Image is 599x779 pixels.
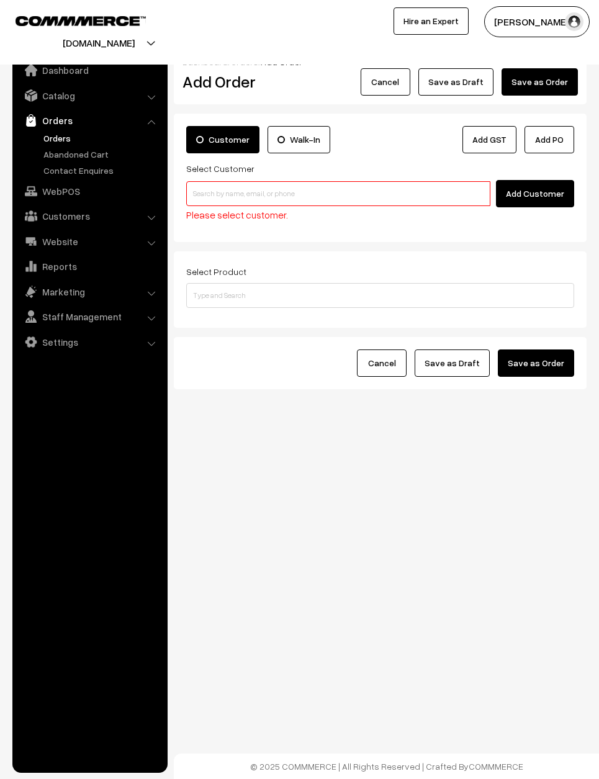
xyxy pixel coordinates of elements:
h2: Add Order [182,72,302,91]
button: [DOMAIN_NAME] [19,27,178,58]
input: Search by name, email, or phone [186,181,490,206]
span: Please select customer. [186,209,288,221]
a: Catalog [16,84,163,107]
a: Website [16,230,163,253]
a: Marketing [16,281,163,303]
a: Abandoned Cart [40,148,163,161]
button: Add PO [525,126,574,153]
footer: © 2025 COMMMERCE | All Rights Reserved | Crafted By [174,754,599,779]
a: Customers [16,205,163,227]
label: Walk-In [268,126,330,153]
a: Orders [16,109,163,132]
button: Add Customer [496,180,574,207]
a: COMMMERCE [16,12,124,27]
input: Type and Search [186,283,574,308]
img: user [565,12,583,31]
a: Dashboard [16,59,163,81]
button: Save as Order [502,68,578,96]
button: Cancel [361,68,410,96]
a: Staff Management [16,305,163,328]
button: Save as Draft [418,68,493,96]
button: Cancel [357,349,407,377]
a: Contact Enquires [40,164,163,177]
a: Reports [16,255,163,277]
label: Select Product [186,265,246,278]
a: Orders [40,132,163,145]
a: COMMMERCE [469,761,523,772]
img: COMMMERCE [16,16,146,25]
a: Add GST [462,126,516,153]
a: Hire an Expert [394,7,469,35]
button: [PERSON_NAME] [484,6,590,37]
button: Save as Order [498,349,574,377]
a: WebPOS [16,180,163,202]
label: Select Customer [186,162,254,175]
a: Settings [16,331,163,353]
label: Customer [186,126,259,153]
button: Save as Draft [415,349,490,377]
